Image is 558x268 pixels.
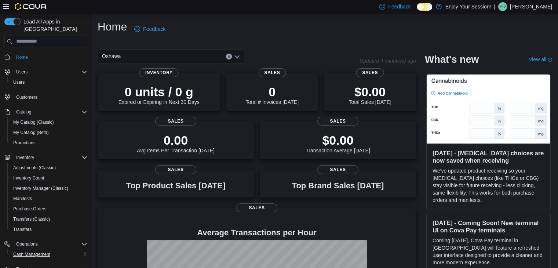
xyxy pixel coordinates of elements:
span: Sales [236,203,277,212]
a: My Catalog (Classic) [10,118,57,127]
span: Catalog [13,108,87,116]
h3: Top Brand Sales [DATE] [292,181,384,190]
p: 0 units / 0 g [118,84,200,99]
a: Transfers [10,225,34,234]
span: Feedback [143,25,165,33]
button: Clear input [226,54,232,59]
h3: Top Product Sales [DATE] [126,181,225,190]
span: Customers [13,93,87,102]
span: Manifests [13,196,32,202]
span: Oshawa [102,52,121,61]
a: Purchase Orders [10,204,50,213]
button: Adjustments (Classic) [7,163,90,173]
span: Promotions [10,138,87,147]
h3: [DATE] - [MEDICAL_DATA] choices are now saved when receiving [433,149,544,164]
input: Dark Mode [417,3,432,11]
button: Inventory [13,153,37,162]
span: Inventory [139,68,179,77]
a: My Catalog (Beta) [10,128,52,137]
span: Sales [317,165,358,174]
div: Total Sales [DATE] [349,84,391,105]
img: Cova [15,3,47,10]
span: Transfers (Classic) [13,216,50,222]
button: Transfers (Classic) [7,214,90,224]
h3: [DATE] - Coming Soon! New terminal UI on Cova Pay terminals [433,219,544,234]
span: Load All Apps in [GEOGRAPHIC_DATA] [21,18,87,33]
button: My Catalog (Classic) [7,117,90,127]
button: Customers [1,92,90,102]
p: Enjoy Your Session! [445,2,491,11]
a: Transfers (Classic) [10,215,53,224]
span: Customers [16,94,37,100]
p: 0.00 [137,133,215,148]
button: Operations [1,239,90,249]
button: Inventory [1,152,90,163]
div: Paige Dyck [498,2,507,11]
button: Catalog [13,108,34,116]
span: Catalog [16,109,31,115]
button: Users [13,68,30,76]
button: Users [1,67,90,77]
span: Cash Management [13,251,50,257]
p: Coming [DATE], Cova Pay terminal in [GEOGRAPHIC_DATA] will feature a refreshed user interface des... [433,237,544,266]
span: Cash Management [10,250,87,259]
span: Adjustments (Classic) [13,165,56,171]
button: Purchase Orders [7,204,90,214]
button: Manifests [7,193,90,204]
button: Users [7,77,90,87]
span: My Catalog (Classic) [10,118,87,127]
a: Manifests [10,194,35,203]
span: Sales [258,68,286,77]
a: Customers [13,93,40,102]
a: Adjustments (Classic) [10,163,59,172]
span: Users [13,79,25,85]
div: Expired or Expiring in Next 30 Days [118,84,200,105]
span: Sales [155,165,196,174]
p: $0.00 [306,133,370,148]
span: Feedback [388,3,411,10]
span: Sales [317,117,358,126]
p: 0 [245,84,298,99]
div: Transaction Average [DATE] [306,133,370,153]
div: Avg Items Per Transaction [DATE] [137,133,215,153]
button: Catalog [1,107,90,117]
span: Inventory [13,153,87,162]
button: Transfers [7,224,90,235]
p: Updated 4 minute(s) ago [360,58,416,64]
a: View allExternal link [529,57,552,62]
a: Home [13,53,31,62]
button: Promotions [7,138,90,148]
span: Inventory Count [13,175,44,181]
a: Inventory Manager (Classic) [10,184,71,193]
button: Inventory Manager (Classic) [7,183,90,193]
button: Home [1,52,90,62]
a: Inventory Count [10,174,47,182]
span: My Catalog (Classic) [13,119,54,125]
h4: Average Transactions per Hour [103,228,410,237]
span: Inventory Count [10,174,87,182]
p: We've updated product receiving so your [MEDICAL_DATA] choices (like THCa or CBG) stay visible fo... [433,167,544,204]
span: Manifests [10,194,87,203]
span: Home [16,54,28,60]
span: Inventory [16,155,34,160]
span: Sales [155,117,196,126]
a: Promotions [10,138,39,147]
button: Inventory Count [7,173,90,183]
span: Sales [356,68,384,77]
span: Operations [16,241,38,247]
h2: What's new [425,54,479,65]
p: $0.00 [349,84,391,99]
span: Users [10,78,87,87]
button: Open list of options [234,54,240,59]
button: Operations [13,240,41,249]
span: My Catalog (Beta) [13,130,49,135]
button: My Catalog (Beta) [7,127,90,138]
span: Operations [13,240,87,249]
span: Promotions [13,140,36,146]
span: My Catalog (Beta) [10,128,87,137]
span: Inventory Manager (Classic) [10,184,87,193]
span: Users [13,68,87,76]
button: Cash Management [7,249,90,260]
span: Adjustments (Classic) [10,163,87,172]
